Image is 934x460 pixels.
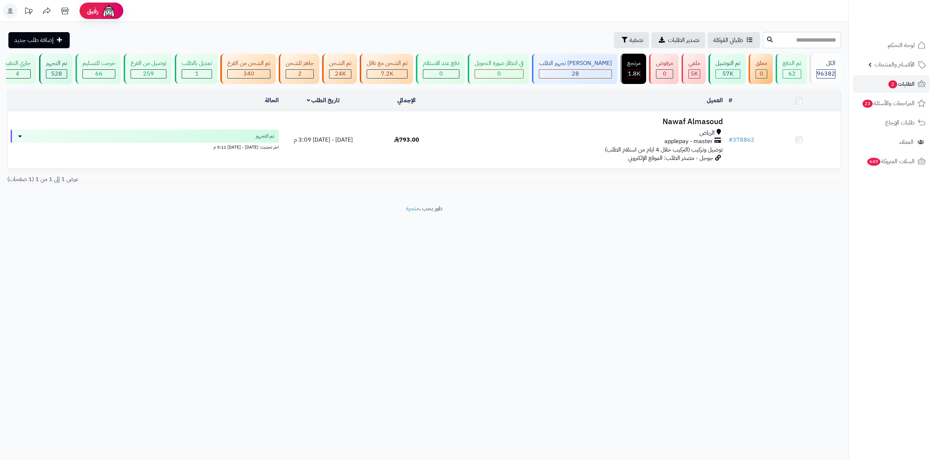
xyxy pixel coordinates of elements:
[475,70,523,78] div: 0
[277,54,321,84] a: جاهز للشحن 2
[182,59,212,68] div: تعديل بالطلب
[307,96,340,105] a: تاريخ الطلب
[888,80,897,88] span: 2
[74,54,122,84] a: خرجت للتسليم 66
[423,70,459,78] div: 0
[227,59,270,68] div: تم الشحن من الفرع
[628,70,640,78] div: 1840
[664,137,713,146] span: applepay - master
[760,69,763,78] span: 0
[19,4,38,20] a: تحديثات المنصة
[648,54,680,84] a: مرفوض 0
[397,96,416,105] a: الإجمالي
[539,70,611,78] div: 28
[707,96,723,105] a: العميل
[853,114,930,131] a: طلبات الإرجاع
[808,54,842,84] a: الكل96382
[329,59,351,68] div: تم الشحن
[656,59,673,68] div: مرفوض
[691,69,698,78] span: 5K
[87,7,99,15] span: رفيق
[853,75,930,93] a: الطلبات2
[394,135,419,144] span: 793.00
[628,154,713,162] span: جوجل - مصدر الطلب: الموقع الإلكتروني
[689,70,700,78] div: 4997
[95,69,103,78] span: 66
[888,79,915,89] span: الطلبات
[756,59,767,68] div: معلق
[722,69,733,78] span: 57K
[131,59,166,68] div: توصيل من الفرع
[699,129,715,137] span: الرياض
[2,175,424,184] div: عرض 1 إلى 1 من 1 (1 صفحات)
[182,70,212,78] div: 1
[899,137,914,147] span: العملاء
[381,69,393,78] span: 7.2K
[817,59,835,68] div: الكل
[195,69,199,78] span: 1
[466,54,530,84] a: في انتظار صورة التحويل 0
[367,70,407,78] div: 7222
[256,133,274,140] span: تم التجهيز
[294,135,353,144] span: [DATE] - [DATE] 3:09 م
[286,70,313,78] div: 2
[228,70,270,78] div: 340
[747,54,774,84] a: معلق 0
[38,54,74,84] a: تم التجهيز 528
[729,96,732,105] a: #
[688,59,700,68] div: ملغي
[862,100,873,108] span: 23
[707,32,760,48] a: طلباتي المُوكلة
[439,69,443,78] span: 0
[131,70,166,78] div: 259
[853,95,930,112] a: المراجعات والأسئلة23
[729,135,733,144] span: #
[265,96,279,105] a: الحالة
[4,59,31,68] div: جاري التنفيذ
[627,59,641,68] div: مرتجع
[729,135,754,144] a: #378862
[46,70,67,78] div: 528
[51,69,62,78] span: 528
[853,133,930,151] a: العملاء
[11,143,279,150] div: اخر تحديث: [DATE] - [DATE] 5:11 م
[8,32,70,48] a: إضافة طلب جديد
[862,98,915,108] span: المراجعات والأسئلة
[867,158,880,166] span: 649
[605,145,723,154] span: توصيل وتركيب (التركيب خلال 4 ايام من استلام الطلب)
[122,54,173,84] a: توصيل من الفرع 259
[423,59,459,68] div: دفع عند الاستلام
[668,36,699,45] span: تصدير الطلبات
[475,59,524,68] div: في انتظار صورة التحويل
[358,54,414,84] a: تم الشحن مع ناقل 7.2K
[629,36,643,45] span: تصفية
[572,69,579,78] span: 28
[817,69,835,78] span: 96382
[367,59,408,68] div: تم الشحن مع ناقل
[875,60,915,70] span: الأقسام والمنتجات
[335,69,346,78] span: 24K
[774,54,808,84] a: تم الدفع 62
[663,69,667,78] span: 0
[788,69,796,78] span: 62
[243,69,254,78] span: 340
[286,59,314,68] div: جاهز للشحن
[888,40,915,50] span: لوحة التحكم
[783,59,801,68] div: تم الدفع
[219,54,277,84] a: تم الشحن من الفرع 340
[406,204,419,213] a: متجرة
[414,54,466,84] a: دفع عند الاستلام 0
[853,37,930,54] a: لوحة التحكم
[853,153,930,170] a: السلات المتروكة649
[867,156,915,166] span: السلات المتروكة
[619,54,648,84] a: مرتجع 1.8K
[539,59,612,68] div: [PERSON_NAME] تجهيز الطلب
[4,70,30,78] div: 4
[783,70,801,78] div: 62
[656,70,673,78] div: 0
[497,69,501,78] span: 0
[83,70,115,78] div: 66
[321,54,358,84] a: تم الشحن 24K
[651,32,705,48] a: تصدير الطلبات
[14,36,54,45] span: إضافة طلب جديد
